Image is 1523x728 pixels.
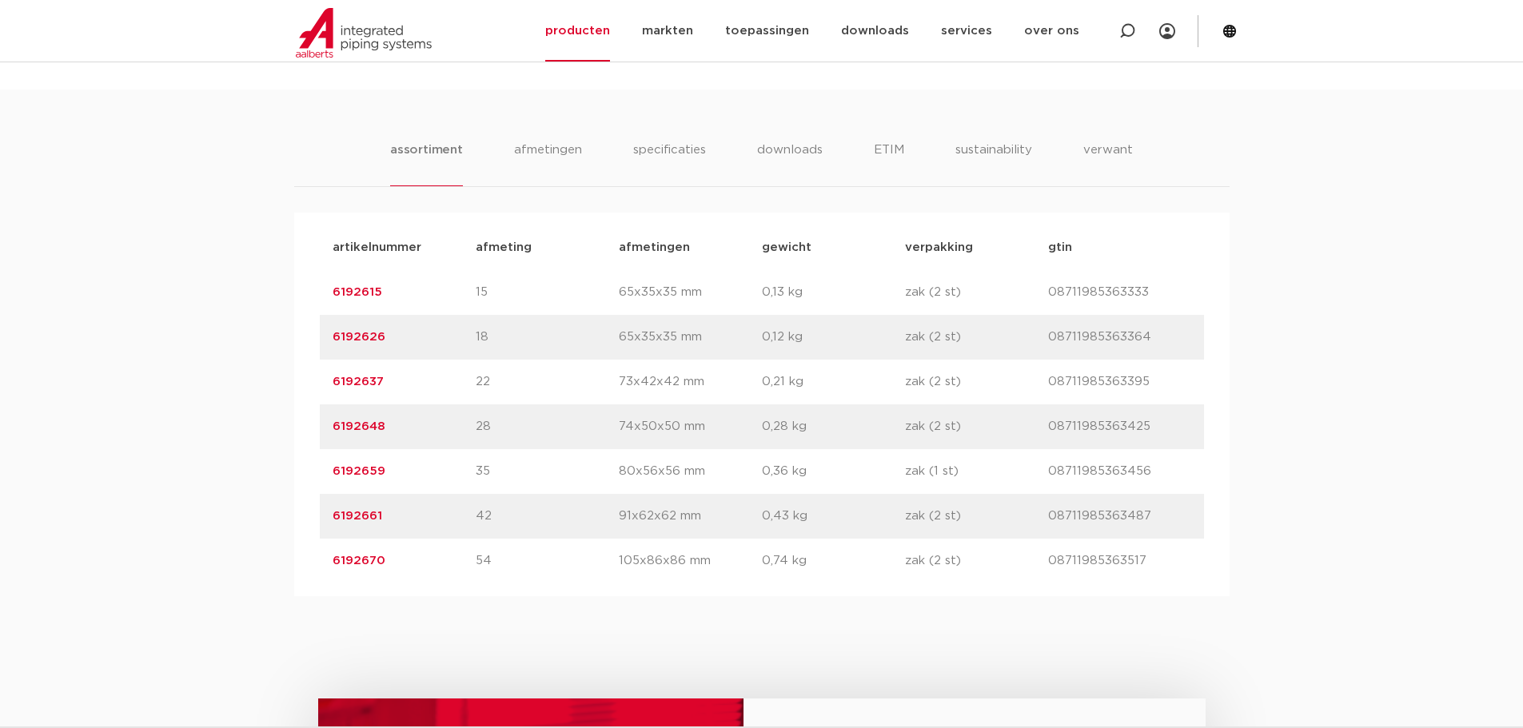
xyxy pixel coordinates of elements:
p: artikelnummer [333,238,476,257]
p: 18 [476,328,619,347]
p: zak (1 st) [905,462,1048,481]
p: zak (2 st) [905,551,1048,571]
p: zak (2 st) [905,283,1048,302]
p: 80x56x56 mm [619,462,762,481]
p: zak (2 st) [905,417,1048,436]
p: zak (2 st) [905,328,1048,347]
p: 22 [476,372,619,392]
p: gewicht [762,238,905,257]
p: 65x35x35 mm [619,328,762,347]
p: gtin [1048,238,1191,257]
p: 0,13 kg [762,283,905,302]
a: 6192661 [333,510,382,522]
li: ETIM [874,141,904,186]
p: 91x62x62 mm [619,507,762,526]
li: afmetingen [514,141,582,186]
p: 08711985363425 [1048,417,1191,436]
p: afmeting [476,238,619,257]
p: 42 [476,507,619,526]
p: 08711985363456 [1048,462,1191,481]
a: 6192626 [333,331,385,343]
p: zak (2 st) [905,372,1048,392]
p: 0,28 kg [762,417,905,436]
p: 54 [476,551,619,571]
p: 73x42x42 mm [619,372,762,392]
li: assortiment [390,141,463,186]
p: 0,21 kg [762,372,905,392]
p: 0,74 kg [762,551,905,571]
p: zak (2 st) [905,507,1048,526]
p: 0,43 kg [762,507,905,526]
li: verwant [1083,141,1133,186]
p: 08711985363395 [1048,372,1191,392]
p: 35 [476,462,619,481]
p: 0,36 kg [762,462,905,481]
a: 6192615 [333,286,382,298]
p: 15 [476,283,619,302]
p: 74x50x50 mm [619,417,762,436]
p: 08711985363487 [1048,507,1191,526]
p: 08711985363333 [1048,283,1191,302]
li: specificaties [633,141,706,186]
a: 6192648 [333,420,385,432]
p: verpakking [905,238,1048,257]
a: 6192659 [333,465,385,477]
p: 08711985363517 [1048,551,1191,571]
p: 65x35x35 mm [619,283,762,302]
li: sustainability [955,141,1032,186]
p: 105x86x86 mm [619,551,762,571]
a: 6192670 [333,555,385,567]
p: 0,12 kg [762,328,905,347]
p: 08711985363364 [1048,328,1191,347]
p: afmetingen [619,238,762,257]
p: 28 [476,417,619,436]
li: downloads [757,141,823,186]
a: 6192637 [333,376,384,388]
